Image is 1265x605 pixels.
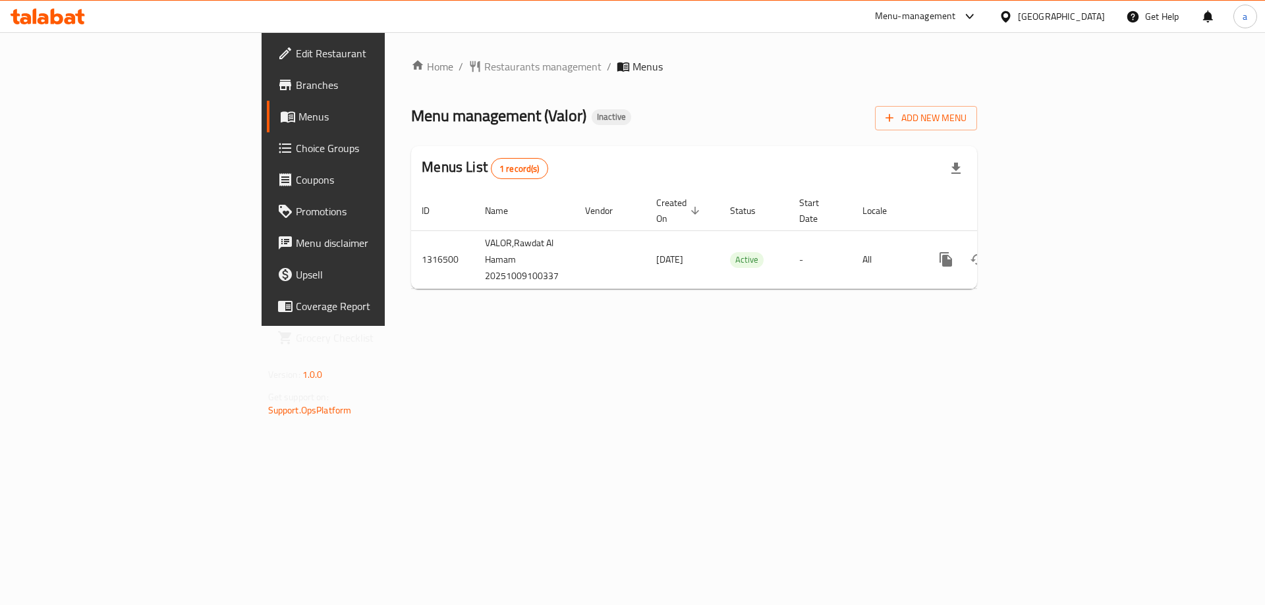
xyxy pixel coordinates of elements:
[730,203,773,219] span: Status
[492,163,548,175] span: 1 record(s)
[485,203,525,219] span: Name
[296,330,463,346] span: Grocery Checklist
[296,203,463,219] span: Promotions
[268,366,300,383] span: Version:
[296,140,463,156] span: Choice Groups
[296,172,463,188] span: Coupons
[940,153,972,184] div: Export file
[862,203,904,219] span: Locale
[484,59,602,74] span: Restaurants management
[422,203,447,219] span: ID
[267,38,473,69] a: Edit Restaurant
[267,290,473,322] a: Coverage Report
[852,230,920,288] td: All
[267,132,473,164] a: Choice Groups
[875,9,956,24] div: Menu-management
[656,195,704,226] span: Created On
[585,203,630,219] span: Vendor
[267,227,473,259] a: Menu disclaimer
[607,59,611,74] li: /
[296,77,463,93] span: Branches
[592,109,631,125] div: Inactive
[1243,9,1247,24] span: a
[411,101,586,130] span: Menu management ( Valor )
[799,195,836,226] span: Start Date
[267,69,473,101] a: Branches
[730,252,764,267] span: Active
[875,106,977,130] button: Add New Menu
[296,235,463,251] span: Menu disclaimer
[422,157,548,179] h2: Menus List
[1018,9,1105,24] div: [GEOGRAPHIC_DATA]
[302,366,323,383] span: 1.0.0
[885,110,967,126] span: Add New Menu
[491,158,548,179] div: Total records count
[267,164,473,196] a: Coupons
[267,101,473,132] a: Menus
[267,322,473,354] a: Grocery Checklist
[474,230,575,288] td: VALOR,Rawdat Al Hamam 20251009100337
[296,298,463,314] span: Coverage Report
[468,59,602,74] a: Restaurants management
[296,45,463,61] span: Edit Restaurant
[730,252,764,268] div: Active
[930,244,962,275] button: more
[267,196,473,227] a: Promotions
[411,59,977,74] nav: breadcrumb
[268,388,329,406] span: Get support on:
[592,111,631,122] span: Inactive
[632,59,663,74] span: Menus
[268,402,352,419] a: Support.OpsPlatform
[920,191,1067,231] th: Actions
[789,230,852,288] td: -
[296,267,463,282] span: Upsell
[267,259,473,290] a: Upsell
[298,109,463,124] span: Menus
[656,251,683,268] span: [DATE]
[962,244,994,275] button: Change Status
[411,191,1067,289] table: enhanced table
